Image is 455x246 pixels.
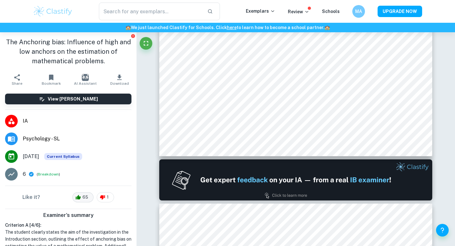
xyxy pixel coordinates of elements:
a: here [227,25,237,30]
button: UPGRADE NOW [378,6,422,17]
span: [DATE] [23,153,39,160]
p: 6 [23,170,26,178]
div: 65 [72,192,94,202]
h6: View [PERSON_NAME] [48,95,98,102]
span: Current Syllabus [44,153,82,160]
h6: Like it? [22,194,40,201]
span: Download [110,81,129,86]
button: Fullscreen [140,37,152,50]
div: 1 [97,192,114,202]
input: Search for any exemplars... [99,3,202,20]
span: AI Assistant [74,81,97,86]
button: Download [102,71,136,89]
button: Breakdown [38,171,59,177]
h1: The Anchoring bias: Influence of high and low anchors on the estimation of mathematical problems. [5,37,131,66]
button: AI Assistant [68,71,102,89]
button: Report issue [130,34,135,38]
img: Clastify logo [33,5,73,18]
span: Psychology - SL [23,135,131,143]
button: Help and Feedback [436,224,449,237]
button: MA [352,5,365,18]
span: Bookmark [42,81,61,86]
button: Bookmark [34,71,68,89]
img: Ad [159,159,432,200]
span: 1 [103,194,112,200]
span: Share [12,81,22,86]
h6: MA [355,8,362,15]
span: IA [23,117,131,125]
h6: Criterion A [ 4 / 6 ]: [5,222,131,229]
a: Schools [322,9,340,14]
span: ( ) [37,171,60,177]
button: View [PERSON_NAME] [5,94,131,104]
p: Exemplars [246,8,275,15]
img: AI Assistant [82,74,89,81]
span: 65 [79,194,92,200]
div: This exemplar is based on the current syllabus. Feel free to refer to it for inspiration/ideas wh... [44,153,82,160]
p: Review [288,8,309,15]
span: 🏫 [325,25,330,30]
h6: We just launched Clastify for Schools. Click to learn how to become a school partner. [1,24,454,31]
span: 🏫 [125,25,131,30]
h6: Examiner's summary [3,212,134,219]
